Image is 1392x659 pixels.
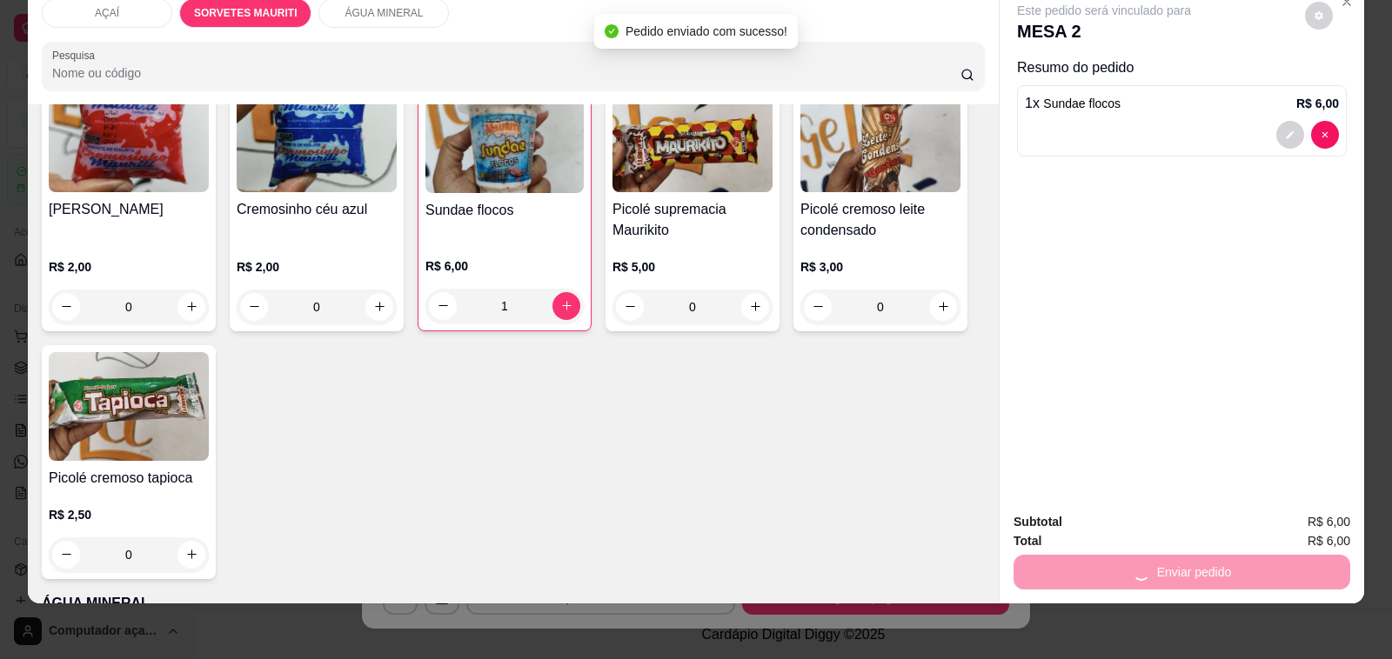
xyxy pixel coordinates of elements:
[49,258,209,276] p: R$ 2,00
[804,293,832,321] button: decrease-product-quantity
[429,292,457,320] button: decrease-product-quantity
[425,200,584,221] h4: Sundae flocos
[605,24,619,38] span: check-circle
[52,64,960,82] input: Pesquisa
[194,6,297,20] p: SORVETES MAURITI
[177,293,205,321] button: increase-product-quantity
[240,293,268,321] button: decrease-product-quantity
[49,506,209,523] p: R$ 2,50
[95,6,119,20] p: AÇAÍ
[1017,19,1191,43] p: MESA 2
[1017,2,1191,19] p: Este pedido será vinculado para
[612,258,773,276] p: R$ 5,00
[929,293,957,321] button: increase-product-quantity
[1043,97,1121,110] span: Sundae flocos
[1014,534,1041,548] strong: Total
[1017,57,1347,78] p: Resumo do pedido
[237,83,397,192] img: product-image
[800,83,960,192] img: product-image
[177,541,205,569] button: increase-product-quantity
[49,468,209,489] h4: Picolé cremoso tapioca
[1276,121,1304,149] button: decrease-product-quantity
[237,199,397,220] h4: Cremosinho céu azul
[49,199,209,220] h4: [PERSON_NAME]
[1014,515,1062,529] strong: Subtotal
[1296,95,1339,112] p: R$ 6,00
[1308,531,1350,550] span: R$ 6,00
[345,6,423,20] p: ÁGUA MINERAL
[1308,512,1350,531] span: R$ 6,00
[1305,2,1333,30] button: decrease-product-quantity
[552,292,580,320] button: increase-product-quantity
[42,593,985,614] p: ÁGUA MINERAL
[612,83,773,192] img: product-image
[1311,121,1339,149] button: decrease-product-quantity
[1025,93,1121,114] p: 1 x
[425,84,584,193] img: product-image
[425,257,584,275] p: R$ 6,00
[52,48,101,63] label: Pesquisa
[616,293,644,321] button: decrease-product-quantity
[49,352,209,461] img: product-image
[800,199,960,241] h4: Picolé cremoso leite condensado
[612,199,773,241] h4: Picolé supremacia Maurikito
[237,258,397,276] p: R$ 2,00
[52,293,80,321] button: decrease-product-quantity
[52,541,80,569] button: decrease-product-quantity
[365,293,393,321] button: increase-product-quantity
[626,24,787,38] span: Pedido enviado com sucesso!
[800,258,960,276] p: R$ 3,00
[49,83,209,192] img: product-image
[741,293,769,321] button: increase-product-quantity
